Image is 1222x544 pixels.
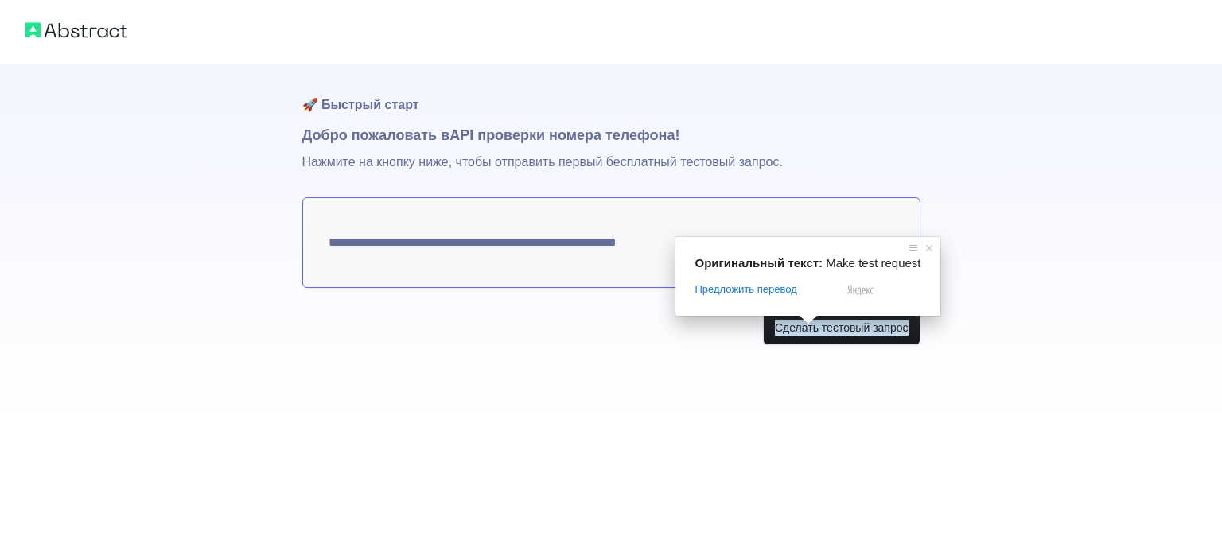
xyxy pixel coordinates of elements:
[695,256,823,270] span: Оригинальный текст:
[302,155,783,169] ya-tr-span: Нажмите на кнопку ниже, чтобы отправить первый бесплатный тестовый запрос.
[826,256,920,270] span: Make test request
[695,282,796,297] span: Предложить перевод
[763,310,920,346] button: Сделать тестовый запрос
[449,127,675,143] ya-tr-span: API проверки номера телефона
[302,127,450,143] ya-tr-span: Добро пожаловать в
[775,320,909,336] ya-tr-span: Сделать тестовый запрос
[302,98,419,111] ya-tr-span: 🚀 Быстрый старт
[675,127,679,143] ya-tr-span: !
[25,19,127,41] img: Абстрактный логотип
